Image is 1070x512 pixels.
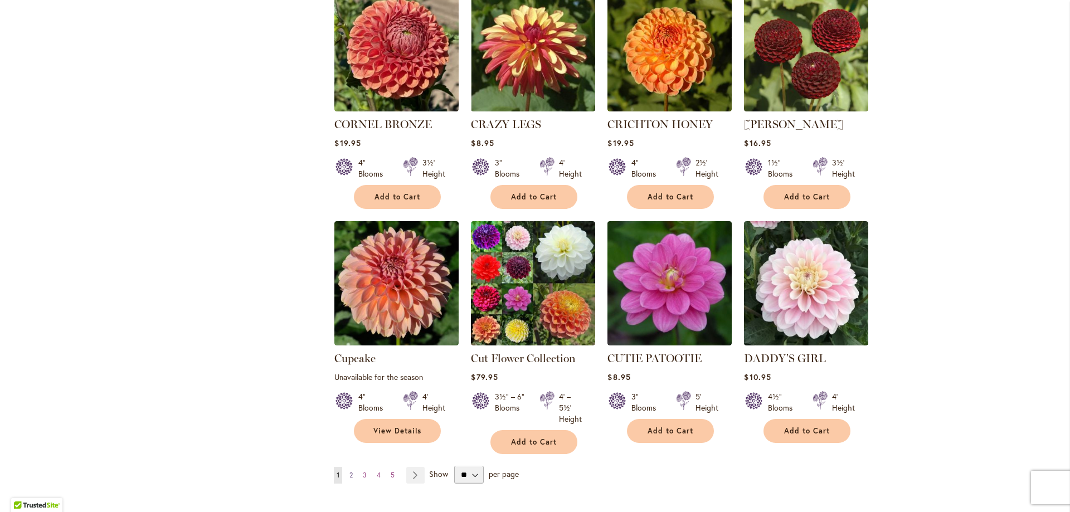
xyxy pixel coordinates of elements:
a: CUTIE PATOOTIE [607,337,732,348]
a: CORNEL BRONZE [334,103,459,114]
a: CRAZY LEGS [471,103,595,114]
span: $8.95 [607,372,630,382]
a: CUT FLOWER COLLECTION [471,337,595,348]
div: 3" Blooms [631,391,663,413]
a: Cut Flower Collection [471,352,576,365]
img: Cupcake [334,221,459,345]
span: Add to Cart [784,426,830,436]
span: 5 [391,471,395,479]
button: Add to Cart [627,185,714,209]
span: 1 [337,471,339,479]
div: 4" Blooms [358,391,390,413]
span: $19.95 [334,138,361,148]
span: $8.95 [471,138,494,148]
div: 4" Blooms [631,157,663,179]
div: 4½" Blooms [768,391,799,413]
div: 1½" Blooms [768,157,799,179]
span: $10.95 [744,372,771,382]
span: Add to Cart [648,192,693,202]
a: 4 [374,467,383,484]
a: DADDY'S GIRL [744,337,868,348]
a: CRAZY LEGS [471,118,541,131]
a: 5 [388,467,397,484]
div: 4" Blooms [358,157,390,179]
a: 3 [360,467,369,484]
a: Cupcake [334,352,376,365]
span: View Details [373,426,421,436]
span: per page [489,469,519,479]
div: 4' – 5½' Height [559,391,582,425]
div: 4' Height [559,157,582,179]
a: [PERSON_NAME] [744,118,843,131]
a: CROSSFIELD EBONY [744,103,868,114]
span: Add to Cart [784,192,830,202]
button: Add to Cart [763,185,850,209]
span: $79.95 [471,372,498,382]
span: Add to Cart [374,192,420,202]
span: Add to Cart [648,426,693,436]
div: 3½" – 6" Blooms [495,391,526,425]
span: 2 [349,471,353,479]
button: Add to Cart [354,185,441,209]
iframe: Launch Accessibility Center [8,472,40,504]
p: Unavailable for the season [334,372,459,382]
button: Add to Cart [490,430,577,454]
img: CUT FLOWER COLLECTION [471,221,595,345]
img: CUTIE PATOOTIE [607,221,732,345]
img: DADDY'S GIRL [744,221,868,345]
div: 3½' Height [832,157,855,179]
div: 4' Height [422,391,445,413]
div: 3½' Height [422,157,445,179]
a: View Details [354,419,441,443]
a: CORNEL BRONZE [334,118,432,131]
span: Add to Cart [511,192,557,202]
div: 5' Height [695,391,718,413]
a: CRICHTON HONEY [607,118,713,131]
span: $19.95 [607,138,634,148]
a: CUTIE PATOOTIE [607,352,702,365]
span: Show [429,469,448,479]
button: Add to Cart [490,185,577,209]
span: Add to Cart [511,437,557,447]
span: 4 [377,471,381,479]
a: Cupcake [334,337,459,348]
a: CRICHTON HONEY [607,103,732,114]
button: Add to Cart [763,419,850,443]
span: 3 [363,471,367,479]
span: $16.95 [744,138,771,148]
button: Add to Cart [627,419,714,443]
div: 2½' Height [695,157,718,179]
a: 2 [347,467,356,484]
div: 3" Blooms [495,157,526,179]
a: DADDY'S GIRL [744,352,826,365]
div: 4' Height [832,391,855,413]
